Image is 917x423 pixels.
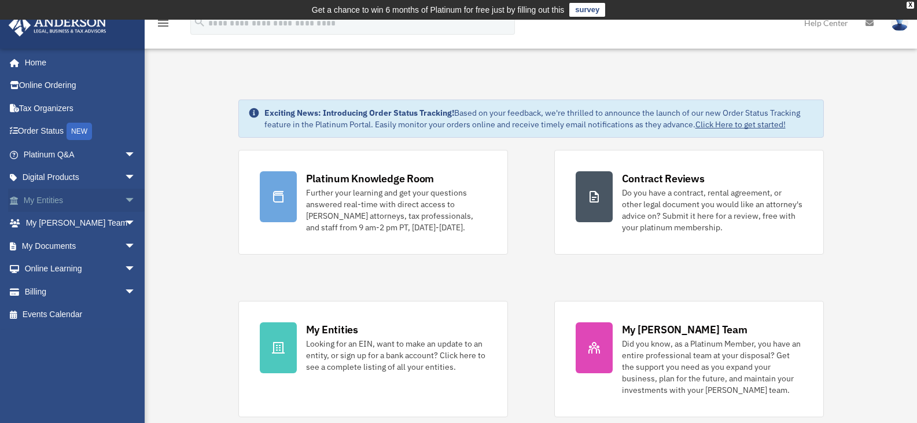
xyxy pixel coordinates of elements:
div: Based on your feedback, we're thrilled to announce the launch of our new Order Status Tracking fe... [264,107,814,130]
i: menu [156,16,170,30]
div: Did you know, as a Platinum Member, you have an entire professional team at your disposal? Get th... [622,338,802,396]
a: My Entities Looking for an EIN, want to make an update to an entity, or sign up for a bank accoun... [238,301,508,417]
a: Digital Productsarrow_drop_down [8,166,153,189]
div: Further your learning and get your questions answered real-time with direct access to [PERSON_NAM... [306,187,487,233]
span: arrow_drop_down [124,212,148,236]
a: Home [8,51,148,74]
div: close [907,2,914,9]
span: arrow_drop_down [124,234,148,258]
a: Online Learningarrow_drop_down [8,258,153,281]
a: Contract Reviews Do you have a contract, rental agreement, or other legal document you would like... [554,150,824,255]
strong: Exciting News: Introducing Order Status Tracking! [264,108,454,118]
div: Platinum Knowledge Room [306,171,434,186]
a: Click Here to get started! [695,119,786,130]
a: menu [156,20,170,30]
a: Billingarrow_drop_down [8,280,153,303]
span: arrow_drop_down [124,166,148,190]
div: My [PERSON_NAME] Team [622,322,747,337]
a: Events Calendar [8,303,153,326]
div: NEW [67,123,92,140]
a: Platinum Q&Aarrow_drop_down [8,143,153,166]
span: arrow_drop_down [124,189,148,212]
div: My Entities [306,322,358,337]
img: User Pic [891,14,908,31]
div: Get a chance to win 6 months of Platinum for free just by filling out this [312,3,565,17]
a: Platinum Knowledge Room Further your learning and get your questions answered real-time with dire... [238,150,508,255]
a: Order StatusNEW [8,120,153,144]
div: Do you have a contract, rental agreement, or other legal document you would like an attorney's ad... [622,187,802,233]
img: Anderson Advisors Platinum Portal [5,14,110,36]
span: arrow_drop_down [124,258,148,281]
div: Contract Reviews [622,171,705,186]
a: Online Ordering [8,74,153,97]
span: arrow_drop_down [124,280,148,304]
div: Looking for an EIN, want to make an update to an entity, or sign up for a bank account? Click her... [306,338,487,373]
a: My [PERSON_NAME] Teamarrow_drop_down [8,212,153,235]
a: My Documentsarrow_drop_down [8,234,153,258]
a: My [PERSON_NAME] Team Did you know, as a Platinum Member, you have an entire professional team at... [554,301,824,417]
i: search [193,16,206,28]
a: Tax Organizers [8,97,153,120]
a: survey [569,3,605,17]
span: arrow_drop_down [124,143,148,167]
a: My Entitiesarrow_drop_down [8,189,153,212]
